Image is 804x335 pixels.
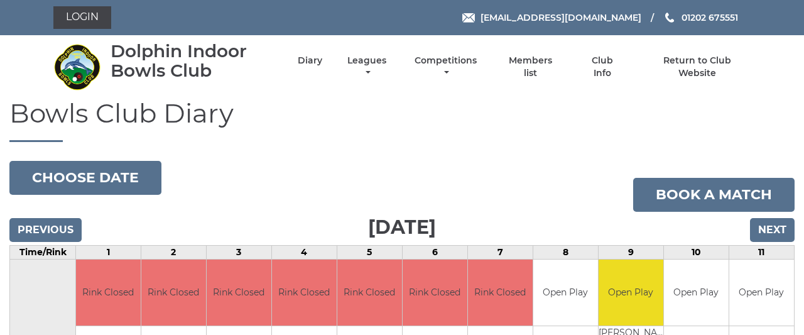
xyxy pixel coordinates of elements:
td: 8 [533,246,598,260]
td: Rink Closed [468,260,533,326]
td: 3 [206,246,271,260]
td: 5 [337,246,402,260]
a: Diary [298,55,322,67]
td: Rink Closed [207,260,271,326]
td: Open Play [533,260,598,326]
td: 4 [271,246,337,260]
a: Book a match [633,178,795,212]
td: 11 [729,246,794,260]
a: Phone us 01202 675551 [663,11,738,25]
td: Rink Closed [403,260,467,326]
td: Open Play [599,260,663,326]
td: 10 [663,246,729,260]
td: Rink Closed [337,260,402,326]
input: Next [750,218,795,242]
td: 2 [141,246,206,260]
td: Open Play [664,260,729,326]
span: 01202 675551 [682,12,738,23]
a: Leagues [344,55,389,79]
a: Members list [502,55,560,79]
a: Login [53,6,111,29]
td: Rink Closed [76,260,141,326]
h1: Bowls Club Diary [9,99,795,142]
img: Email [462,13,475,23]
img: Dolphin Indoor Bowls Club [53,43,100,91]
span: [EMAIL_ADDRESS][DOMAIN_NAME] [481,12,641,23]
input: Previous [9,218,82,242]
button: Choose date [9,161,161,195]
a: Club Info [582,55,622,79]
div: Dolphin Indoor Bowls Club [111,41,276,80]
td: 6 [402,246,467,260]
img: Phone us [665,13,674,23]
td: Time/Rink [10,246,76,260]
td: 1 [76,246,141,260]
a: Return to Club Website [644,55,751,79]
td: Rink Closed [141,260,206,326]
td: Rink Closed [272,260,337,326]
td: Open Play [729,260,794,326]
td: 7 [467,246,533,260]
a: Competitions [411,55,480,79]
td: 9 [598,246,663,260]
a: Email [EMAIL_ADDRESS][DOMAIN_NAME] [462,11,641,25]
